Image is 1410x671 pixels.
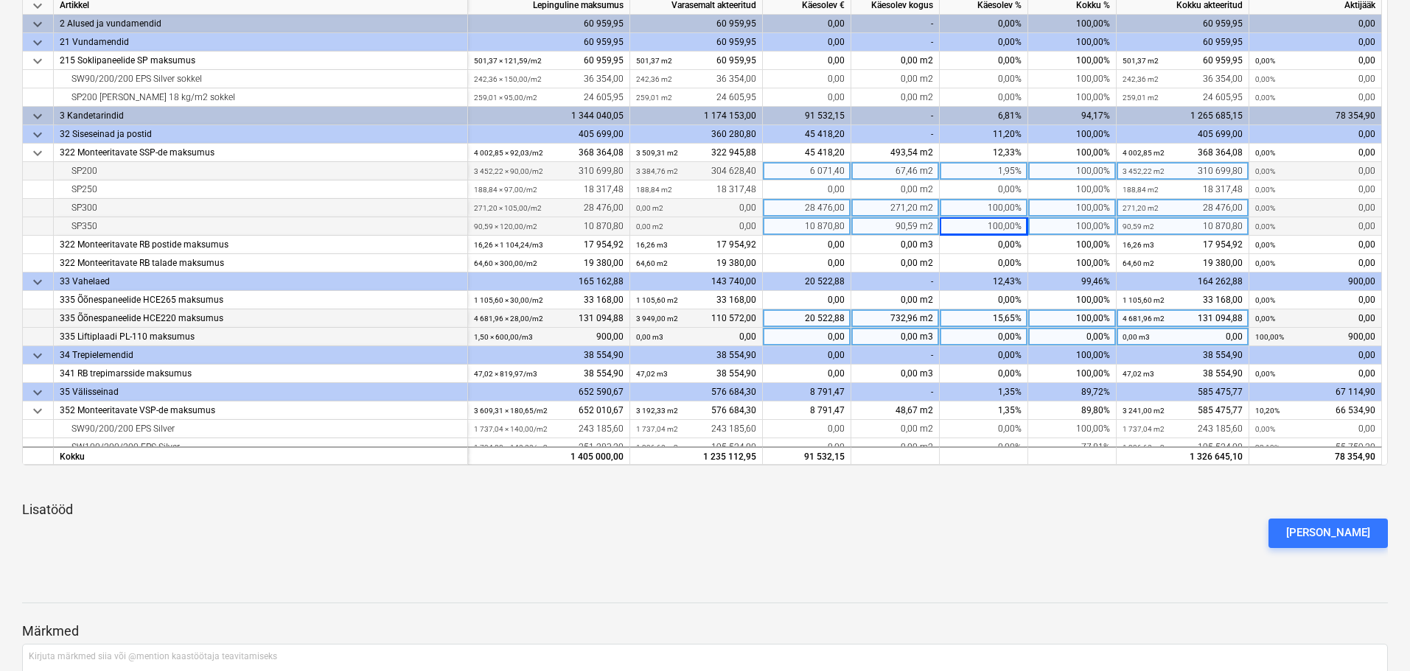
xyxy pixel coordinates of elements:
[1123,420,1243,438] div: 243 185,60
[1123,186,1159,194] small: 188,84 m2
[763,199,851,217] div: 28 476,00
[851,273,940,291] div: -
[940,70,1028,88] div: 0,00%
[1117,33,1249,52] div: 60 959,95
[1123,204,1159,212] small: 271,20 m2
[1255,236,1375,254] div: 0,00
[1117,346,1249,365] div: 38 554,90
[474,241,543,249] small: 16,26 × 1 104,24 / m3
[1123,57,1159,65] small: 501,37 m2
[1123,88,1243,107] div: 24 605,95
[1123,309,1243,328] div: 131 094,88
[636,222,663,231] small: 0,00 m2
[474,401,624,420] div: 652 010,67
[636,70,756,88] div: 36 354,00
[763,33,851,52] div: 0,00
[1123,162,1243,180] div: 310 699,80
[1255,75,1275,83] small: 0,00%
[60,70,461,88] div: SW90/200/200 EPS Silver sokkel
[763,70,851,88] div: 0,00
[474,88,624,107] div: 24 605,95
[940,15,1028,33] div: 0,00%
[636,57,672,65] small: 501,37 m2
[1255,296,1275,304] small: 0,00%
[29,384,46,401] span: keyboard_arrow_down
[1255,162,1375,180] div: 0,00
[1123,236,1243,254] div: 17 954,92
[1028,346,1117,365] div: 100,00%
[29,347,46,365] span: keyboard_arrow_down
[1123,75,1159,83] small: 242,36 m2
[474,94,537,102] small: 259,01 × 95,00 / m2
[1123,425,1165,433] small: 1 737,04 m2
[1255,57,1275,65] small: 0,00%
[474,236,624,254] div: 17 954,92
[940,401,1028,420] div: 1,35%
[60,88,461,107] div: SP200 [PERSON_NAME] 18 kg/m2 sokkel
[1028,52,1117,70] div: 100,00%
[851,254,940,273] div: 0,00 m2
[851,199,940,217] div: 271,20 m2
[1255,149,1275,157] small: 0,00%
[474,204,542,212] small: 271,20 × 105,00 / m2
[1249,273,1382,291] div: 900,00
[636,365,756,383] div: 38 554,90
[763,328,851,346] div: 0,00
[1255,420,1375,438] div: 0,00
[636,407,678,415] small: 3 192,33 m2
[636,75,672,83] small: 242,36 m2
[851,420,940,438] div: 0,00 m2
[1249,125,1382,144] div: 0,00
[1123,241,1154,249] small: 16,26 m3
[940,236,1028,254] div: 0,00%
[1255,199,1375,217] div: 0,00
[60,309,461,328] div: 335 Õõnespaneelide HCE220 maksumus
[851,33,940,52] div: -
[851,365,940,383] div: 0,00 m3
[851,52,940,70] div: 0,00 m2
[474,315,543,323] small: 4 681,96 × 28,00 / m2
[940,107,1028,125] div: 6,81%
[1028,273,1117,291] div: 99,46%
[636,370,668,378] small: 47,02 m3
[1255,333,1284,341] small: 100,00%
[636,94,672,102] small: 259,01 m2
[940,52,1028,70] div: 0,00%
[940,420,1028,438] div: 0,00%
[636,149,678,157] small: 3 509,31 m2
[1028,33,1117,52] div: 100,00%
[851,88,940,107] div: 0,00 m2
[1255,315,1275,323] small: 0,00%
[1255,222,1275,231] small: 0,00%
[1117,15,1249,33] div: 60 959,95
[1123,254,1243,273] div: 19 380,00
[763,107,851,125] div: 91 532,15
[851,401,940,420] div: 48,67 m2
[636,180,756,199] div: 18 317,48
[29,273,46,291] span: keyboard_arrow_down
[940,217,1028,236] div: 100,00%
[60,365,461,383] div: 341 RB trepimarsside maksumus
[1028,88,1117,107] div: 100,00%
[60,107,461,125] div: 3 Kandetarindid
[763,52,851,70] div: 0,00
[1117,125,1249,144] div: 405 699,00
[1123,259,1154,267] small: 64,60 m2
[851,383,940,401] div: -
[1255,291,1375,309] div: 0,00
[940,199,1028,217] div: 100,00%
[1117,273,1249,291] div: 164 262,88
[1028,309,1117,328] div: 100,00%
[1028,420,1117,438] div: 100,00%
[1123,217,1243,236] div: 10 870,80
[1123,180,1243,199] div: 18 317,48
[474,70,624,88] div: 36 354,00
[851,346,940,365] div: -
[630,383,763,401] div: 576 684,30
[630,107,763,125] div: 1 174 153,00
[636,241,668,249] small: 16,26 m3
[60,217,461,236] div: SP350
[29,402,46,420] span: keyboard_arrow_down
[468,125,630,144] div: 405 699,00
[636,199,756,217] div: 0,00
